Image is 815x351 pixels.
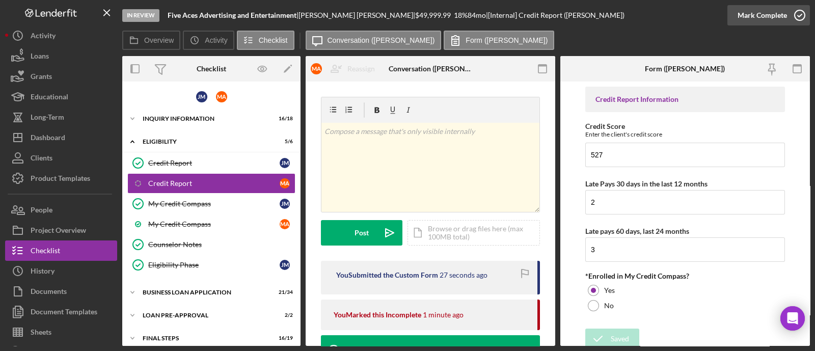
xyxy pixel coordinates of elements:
[122,31,180,50] button: Overview
[275,139,293,145] div: 5 / 6
[611,329,629,349] div: Saved
[486,11,624,19] div: | [Internal] Credit Report ([PERSON_NAME])
[143,289,267,295] div: BUSINESS LOAN APPLICATION
[738,5,787,25] div: Mark Complete
[31,46,49,69] div: Loans
[5,66,117,87] button: Grants
[468,11,486,19] div: 84 mo
[280,199,290,209] div: J M
[275,289,293,295] div: 21 / 34
[148,220,280,228] div: My Credit Compass
[336,271,438,279] div: You Submitted the Custom Form
[280,260,290,270] div: J M
[5,200,117,220] button: People
[127,214,295,234] a: My Credit CompassMA
[595,95,775,103] div: Credit Report Information
[196,91,207,102] div: J M
[275,312,293,318] div: 2 / 2
[197,65,226,73] div: Checklist
[216,91,227,102] div: M A
[321,220,402,246] button: Post
[31,322,51,345] div: Sheets
[275,335,293,341] div: 16 / 19
[280,158,290,168] div: J M
[168,11,298,19] div: |
[306,59,385,79] button: MAReassign
[127,234,295,255] a: Counselor Notes
[5,107,117,127] button: Long-Term
[31,25,56,48] div: Activity
[328,36,435,44] label: Conversation ([PERSON_NAME])
[5,302,117,322] button: Document Templates
[604,302,614,310] label: No
[5,168,117,188] button: Product Templates
[5,240,117,261] button: Checklist
[585,179,708,188] label: Late Pays 30 days in the last 12 months
[727,5,810,25] button: Mark Complete
[334,311,421,319] div: You Marked this Incomplete
[5,281,117,302] button: Documents
[585,227,689,235] label: Late pays 60 days, last 24 months
[183,31,234,50] button: Activity
[31,302,97,325] div: Document Templates
[585,122,625,130] label: Credit Score
[5,322,117,342] button: Sheets
[347,59,375,79] div: Reassign
[585,130,785,138] div: Enter the client's credit score
[127,255,295,275] a: Eligibility PhaseJM
[237,31,294,50] button: Checklist
[389,65,472,73] div: Conversation ([PERSON_NAME])
[31,220,86,243] div: Project Overview
[306,31,442,50] button: Conversation ([PERSON_NAME])
[280,178,290,188] div: M A
[168,11,296,19] b: Five Aces Advertising and Entertainment
[275,116,293,122] div: 16 / 18
[5,87,117,107] button: Educational
[143,312,267,318] div: LOAN PRE-APPROVAL
[31,261,55,284] div: History
[31,87,68,110] div: Educational
[127,194,295,214] a: My Credit CompassJM
[148,261,280,269] div: Eligibility Phase
[31,127,65,150] div: Dashboard
[454,11,468,19] div: 18 %
[311,63,322,74] div: M A
[440,271,487,279] time: 2025-08-20 03:59
[5,261,117,281] button: History
[5,127,117,148] button: Dashboard
[143,139,267,145] div: ELIGIBILITY
[31,66,52,89] div: Grants
[5,148,117,168] button: Clients
[127,153,295,173] a: Credit ReportJM
[127,173,295,194] a: Credit ReportMA
[143,335,267,341] div: FINAL STEPS
[355,220,369,246] div: Post
[423,311,464,319] time: 2025-08-20 03:58
[5,220,117,240] button: Project Overview
[31,200,52,223] div: People
[205,36,227,44] label: Activity
[122,9,159,22] div: In Review
[466,36,548,44] label: Form ([PERSON_NAME])
[148,240,295,249] div: Counselor Notes
[444,31,554,50] button: Form ([PERSON_NAME])
[5,25,117,46] button: Activity
[148,179,280,187] div: Credit Report
[31,107,64,130] div: Long-Term
[604,286,615,294] label: Yes
[259,36,288,44] label: Checklist
[5,46,117,66] button: Loans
